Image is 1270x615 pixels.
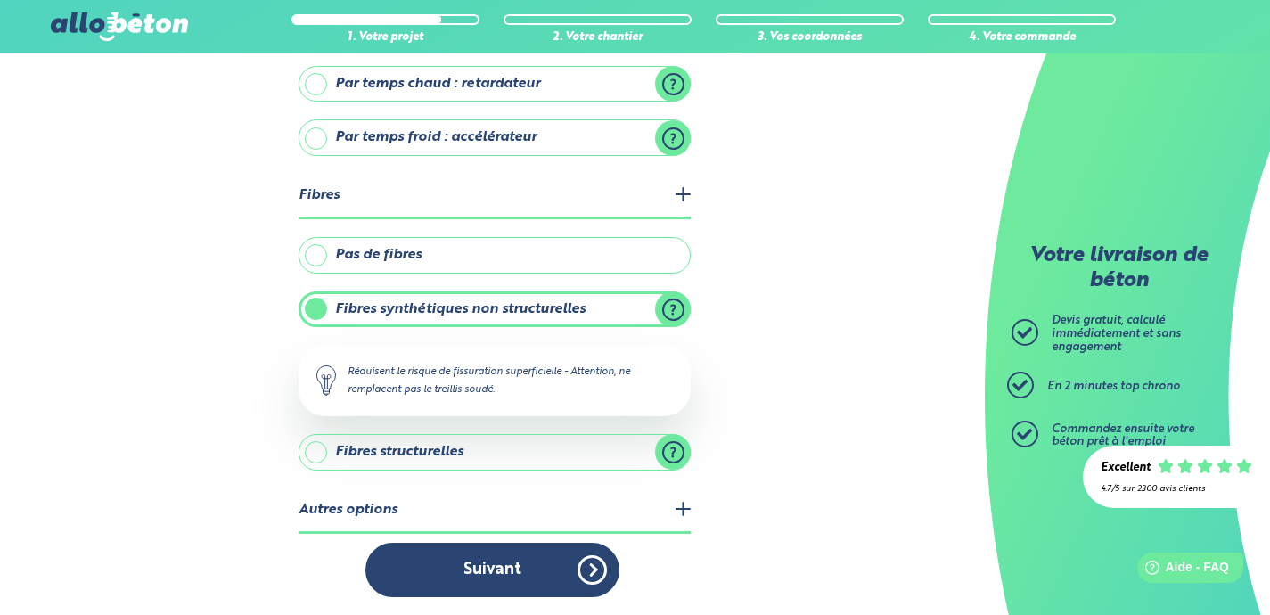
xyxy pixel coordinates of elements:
[299,345,691,416] div: Réduisent le risque de fissuration superficielle - Attention, ne remplacent pas le treillis soudé.
[299,174,691,219] legend: Fibres
[1101,484,1252,494] div: 4.7/5 sur 2300 avis clients
[716,31,904,45] div: 3. Vos coordonnées
[1016,244,1221,293] p: Votre livraison de béton
[51,12,188,41] img: allobéton
[1101,462,1151,475] div: Excellent
[299,488,691,534] legend: Autres options
[1047,381,1180,392] span: En 2 minutes top chrono
[365,543,619,597] button: Suivant
[1052,423,1194,448] span: Commandez ensuite votre béton prêt à l'emploi
[928,31,1116,45] div: 4. Votre commande
[504,31,692,45] div: 2. Votre chantier
[299,434,691,470] label: Fibres structurelles
[299,66,691,102] label: Par temps chaud : retardateur
[291,31,479,45] div: 1. Votre projet
[299,291,691,327] label: Fibres synthétiques non structurelles
[299,237,691,273] label: Pas de fibres
[1052,315,1181,352] span: Devis gratuit, calculé immédiatement et sans engagement
[1111,545,1250,595] iframe: Help widget launcher
[299,119,691,155] label: Par temps froid : accélérateur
